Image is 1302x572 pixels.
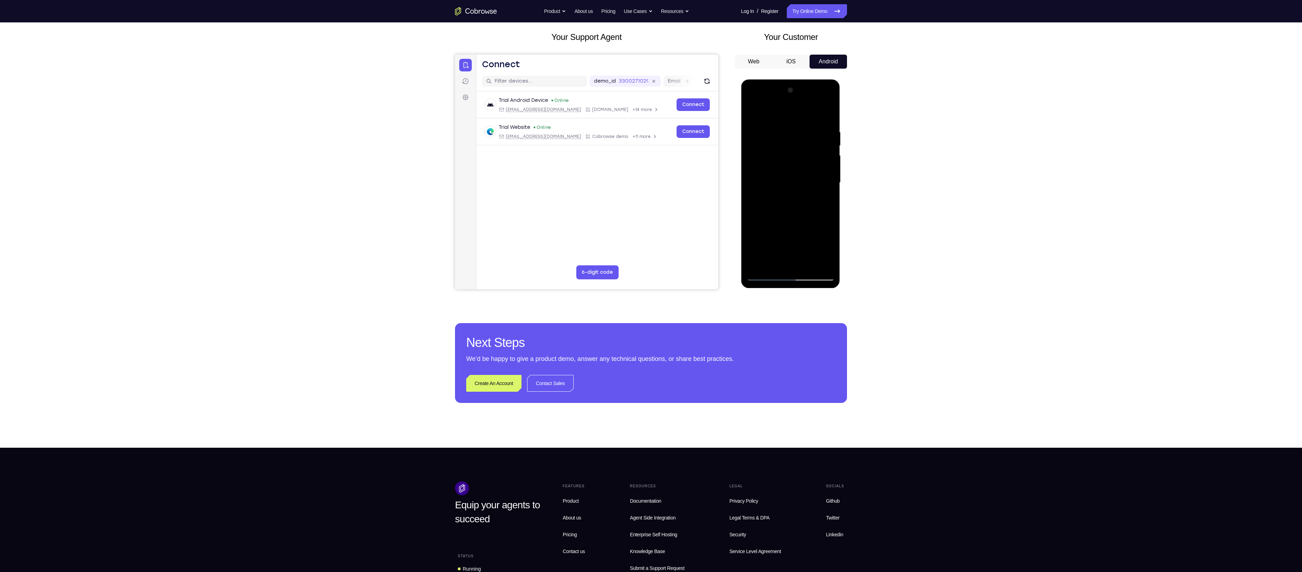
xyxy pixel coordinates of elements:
a: Go to the home page [455,7,497,15]
span: Service Level Agreement [729,547,781,556]
span: Security [729,532,746,537]
a: Enterprise Self Hosting [627,528,687,542]
button: Product [544,4,566,18]
a: Try Online Demo [787,4,847,18]
div: Legal [727,481,784,491]
button: Use Cases [624,4,652,18]
span: Pricing [563,532,577,537]
span: Github [826,498,840,504]
a: About us [560,511,588,525]
span: Contact us [563,549,585,554]
span: Legal Terms & DPA [729,515,770,521]
span: / [757,7,758,15]
a: Privacy Policy [727,494,784,508]
a: Register [761,4,778,18]
a: Agent Side Integration [627,511,687,525]
span: Equip your agents to succeed [455,500,540,524]
a: Legal Terms & DPA [727,511,784,525]
iframe: Agent [455,55,718,289]
span: Enterprise Self Hosting [630,530,685,539]
button: Resources [661,4,689,18]
span: Linkedin [826,532,843,537]
a: Pricing [601,4,615,18]
a: Service Level Agreement [727,544,784,558]
span: Documentation [630,498,661,504]
h2: Your Customer [735,31,847,43]
a: Create An Account [466,375,521,392]
a: Twitter [823,511,847,525]
div: Status [455,551,476,561]
button: Web [735,55,772,69]
span: Agent Side Integration [630,514,685,522]
a: Log In [741,4,754,18]
h2: Next Steps [466,334,836,351]
a: Pricing [560,528,588,542]
a: Knowledge Base [627,544,687,558]
h2: Your Support Agent [455,31,718,43]
button: Android [810,55,847,69]
button: iOS [772,55,810,69]
a: Contact Sales [527,375,574,392]
span: Twitter [826,515,840,521]
span: Knowledge Base [630,549,665,554]
span: Product [563,498,579,504]
a: Contact us [560,544,588,558]
a: Github [823,494,847,508]
a: Security [727,528,784,542]
div: Features [560,481,588,491]
a: Linkedin [823,528,847,542]
a: Product [560,494,588,508]
span: About us [563,515,581,521]
div: Resources [627,481,687,491]
span: Privacy Policy [729,498,758,504]
a: Documentation [627,494,687,508]
div: Socials [823,481,847,491]
a: About us [574,4,593,18]
p: We’d be happy to give a product demo, answer any technical questions, or share best practices. [466,354,836,364]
